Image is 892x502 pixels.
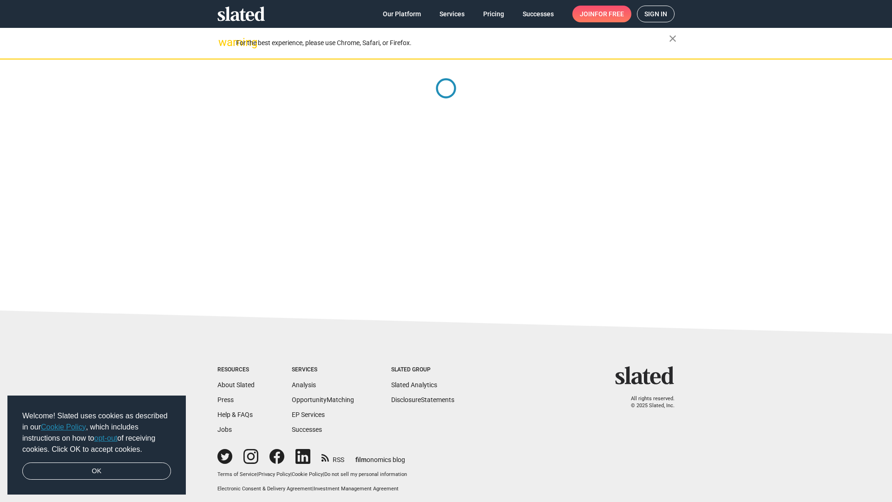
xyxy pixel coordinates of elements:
[258,471,290,477] a: Privacy Policy
[323,471,324,477] span: |
[22,462,171,480] a: dismiss cookie message
[391,366,454,374] div: Slated Group
[515,6,561,22] a: Successes
[644,6,667,22] span: Sign in
[292,471,323,477] a: Cookie Policy
[22,410,171,455] span: Welcome! Slated uses cookies as described in our , which includes instructions on how to of recei...
[314,486,399,492] a: Investment Management Agreement
[312,486,314,492] span: |
[483,6,504,22] span: Pricing
[637,6,675,22] a: Sign in
[355,456,367,463] span: film
[292,381,316,389] a: Analysis
[572,6,631,22] a: Joinfor free
[217,381,255,389] a: About Slated
[292,366,354,374] div: Services
[217,411,253,418] a: Help & FAQs
[218,37,230,48] mat-icon: warning
[432,6,472,22] a: Services
[217,366,255,374] div: Resources
[383,6,421,22] span: Our Platform
[217,471,257,477] a: Terms of Service
[217,426,232,433] a: Jobs
[217,486,312,492] a: Electronic Consent & Delivery Agreement
[621,396,675,409] p: All rights reserved. © 2025 Slated, Inc.
[523,6,554,22] span: Successes
[94,434,118,442] a: opt-out
[41,423,86,431] a: Cookie Policy
[236,37,669,49] div: For the best experience, please use Chrome, Safari, or Firefox.
[290,471,292,477] span: |
[217,396,234,403] a: Press
[595,6,624,22] span: for free
[355,448,405,464] a: filmonomics blog
[292,396,354,403] a: OpportunityMatching
[292,411,325,418] a: EP Services
[7,396,186,495] div: cookieconsent
[667,33,678,44] mat-icon: close
[257,471,258,477] span: |
[292,426,322,433] a: Successes
[391,396,454,403] a: DisclosureStatements
[439,6,465,22] span: Services
[476,6,512,22] a: Pricing
[321,450,344,464] a: RSS
[391,381,437,389] a: Slated Analytics
[375,6,428,22] a: Our Platform
[580,6,624,22] span: Join
[324,471,407,478] button: Do not sell my personal information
